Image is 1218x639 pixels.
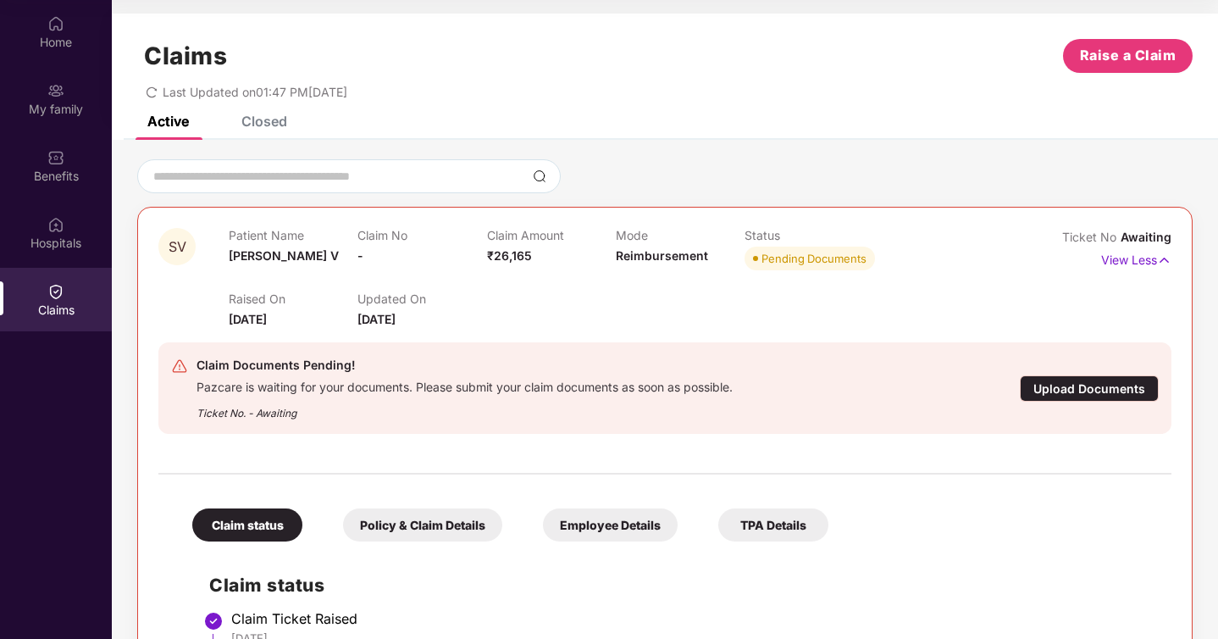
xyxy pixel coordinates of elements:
[357,312,396,326] span: [DATE]
[146,85,158,99] span: redo
[718,508,828,542] div: TPA Details
[171,358,188,375] img: svg+xml;base64,PHN2ZyB4bWxucz0iaHR0cDovL3d3dy53My5vcmcvMjAwMC9zdmciIHdpZHRoPSIyNCIgaGVpZ2h0PSIyNC...
[745,228,873,242] p: Status
[761,250,866,267] div: Pending Documents
[197,395,733,421] div: Ticket No. - Awaiting
[229,228,357,242] p: Patient Name
[533,169,546,183] img: svg+xml;base64,PHN2ZyBpZD0iU2VhcmNoLTMyeDMyIiB4bWxucz0iaHR0cDovL3d3dy53My5vcmcvMjAwMC9zdmciIHdpZH...
[543,508,678,542] div: Employee Details
[1020,375,1159,402] div: Upload Documents
[47,15,64,32] img: svg+xml;base64,PHN2ZyBpZD0iSG9tZSIgeG1sbnM9Imh0dHA6Ly93d3cudzMub3JnLzIwMDAvc3ZnIiB3aWR0aD0iMjAiIG...
[47,283,64,300] img: svg+xml;base64,PHN2ZyBpZD0iQ2xhaW0iIHhtbG5zPSJodHRwOi8vd3d3LnczLm9yZy8yMDAwL3N2ZyIgd2lkdGg9IjIwIi...
[1063,39,1193,73] button: Raise a Claim
[1101,247,1171,269] p: View Less
[487,228,616,242] p: Claim Amount
[144,42,227,70] h1: Claims
[229,312,267,326] span: [DATE]
[192,508,302,542] div: Claim status
[47,82,64,99] img: svg+xml;base64,PHN2ZyB3aWR0aD0iMjAiIGhlaWdodD0iMjAiIHZpZXdCb3g9IjAgMCAyMCAyMCIgZmlsbD0ibm9uZSIgeG...
[47,149,64,166] img: svg+xml;base64,PHN2ZyBpZD0iQmVuZWZpdHMiIHhtbG5zPSJodHRwOi8vd3d3LnczLm9yZy8yMDAwL3N2ZyIgd2lkdGg9Ij...
[241,113,287,130] div: Closed
[163,85,347,99] span: Last Updated on 01:47 PM[DATE]
[357,248,363,263] span: -
[343,508,502,542] div: Policy & Claim Details
[1121,230,1171,244] span: Awaiting
[203,611,224,631] img: svg+xml;base64,PHN2ZyBpZD0iU3RlcC1Eb25lLTMyeDMyIiB4bWxucz0iaHR0cDovL3d3dy53My5vcmcvMjAwMC9zdmciIH...
[197,355,733,375] div: Claim Documents Pending!
[147,113,189,130] div: Active
[1080,45,1176,66] span: Raise a Claim
[47,216,64,233] img: svg+xml;base64,PHN2ZyBpZD0iSG9zcGl0YWxzIiB4bWxucz0iaHR0cDovL3d3dy53My5vcmcvMjAwMC9zdmciIHdpZHRoPS...
[1062,230,1121,244] span: Ticket No
[616,228,745,242] p: Mode
[197,375,733,395] div: Pazcare is waiting for your documents. Please submit your claim documents as soon as possible.
[357,228,486,242] p: Claim No
[231,610,1154,627] div: Claim Ticket Raised
[1157,251,1171,269] img: svg+xml;base64,PHN2ZyB4bWxucz0iaHR0cDovL3d3dy53My5vcmcvMjAwMC9zdmciIHdpZHRoPSIxNyIgaGVpZ2h0PSIxNy...
[229,248,339,263] span: [PERSON_NAME] V
[357,292,486,306] p: Updated On
[209,571,1154,599] h2: Claim status
[229,292,357,306] p: Raised On
[169,240,186,254] span: SV
[487,248,532,263] span: ₹26,165
[616,248,708,263] span: Reimbursement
